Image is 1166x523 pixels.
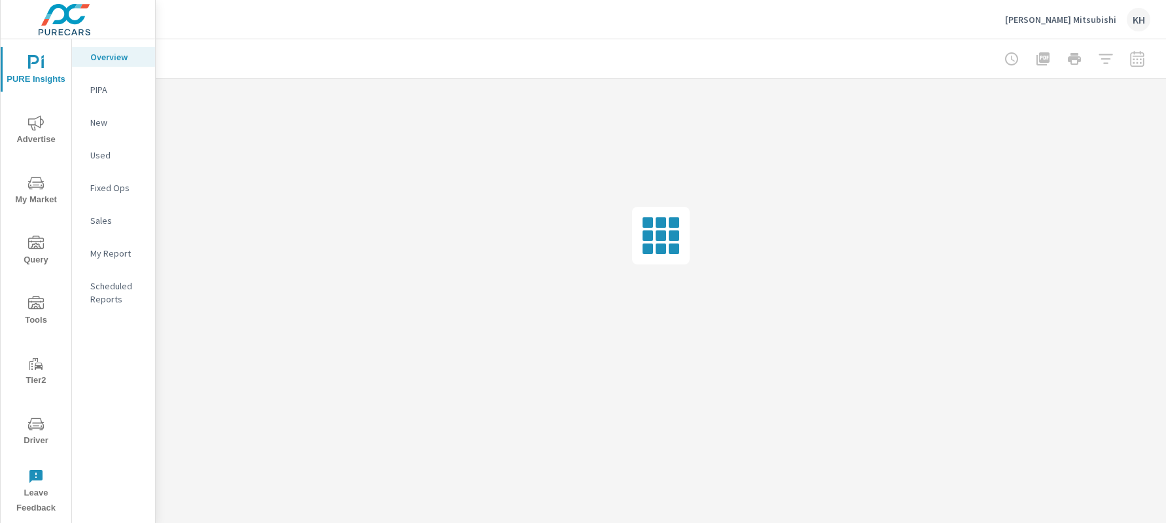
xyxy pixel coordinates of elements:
[72,113,155,132] div: New
[72,276,155,309] div: Scheduled Reports
[72,178,155,198] div: Fixed Ops
[5,236,67,268] span: Query
[5,356,67,388] span: Tier2
[90,181,145,194] p: Fixed Ops
[1127,8,1150,31] div: KH
[90,214,145,227] p: Sales
[5,469,67,516] span: Leave Feedback
[72,80,155,99] div: PIPA
[90,83,145,96] p: PIPA
[90,50,145,63] p: Overview
[5,296,67,328] span: Tools
[1005,14,1116,26] p: [PERSON_NAME] Mitsubishi
[72,211,155,230] div: Sales
[5,416,67,448] span: Driver
[72,145,155,165] div: Used
[90,247,145,260] p: My Report
[90,116,145,129] p: New
[5,55,67,87] span: PURE Insights
[72,243,155,263] div: My Report
[72,47,155,67] div: Overview
[90,280,145,306] p: Scheduled Reports
[5,115,67,147] span: Advertise
[90,149,145,162] p: Used
[5,175,67,207] span: My Market
[1,39,71,521] div: nav menu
